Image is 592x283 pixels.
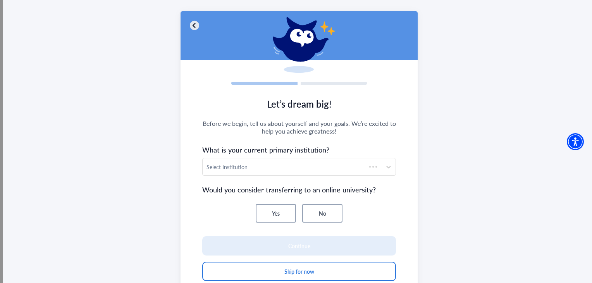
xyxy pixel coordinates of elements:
span: Would you consider transferring to an online university? [202,184,396,195]
img: chevron-left-circle [190,21,199,30]
div: Accessibility Menu [567,133,584,150]
span: What is your current primary institution? [202,144,396,155]
span: Let’s dream big! [202,97,396,110]
button: Yes [256,204,296,223]
button: Skip for now [202,262,396,281]
img: eddy-sparkles [273,17,335,73]
button: No [302,204,342,223]
span: Before we begin, tell us about yourself and your goals. We’re excited to help you achieve greatness! [202,120,396,135]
